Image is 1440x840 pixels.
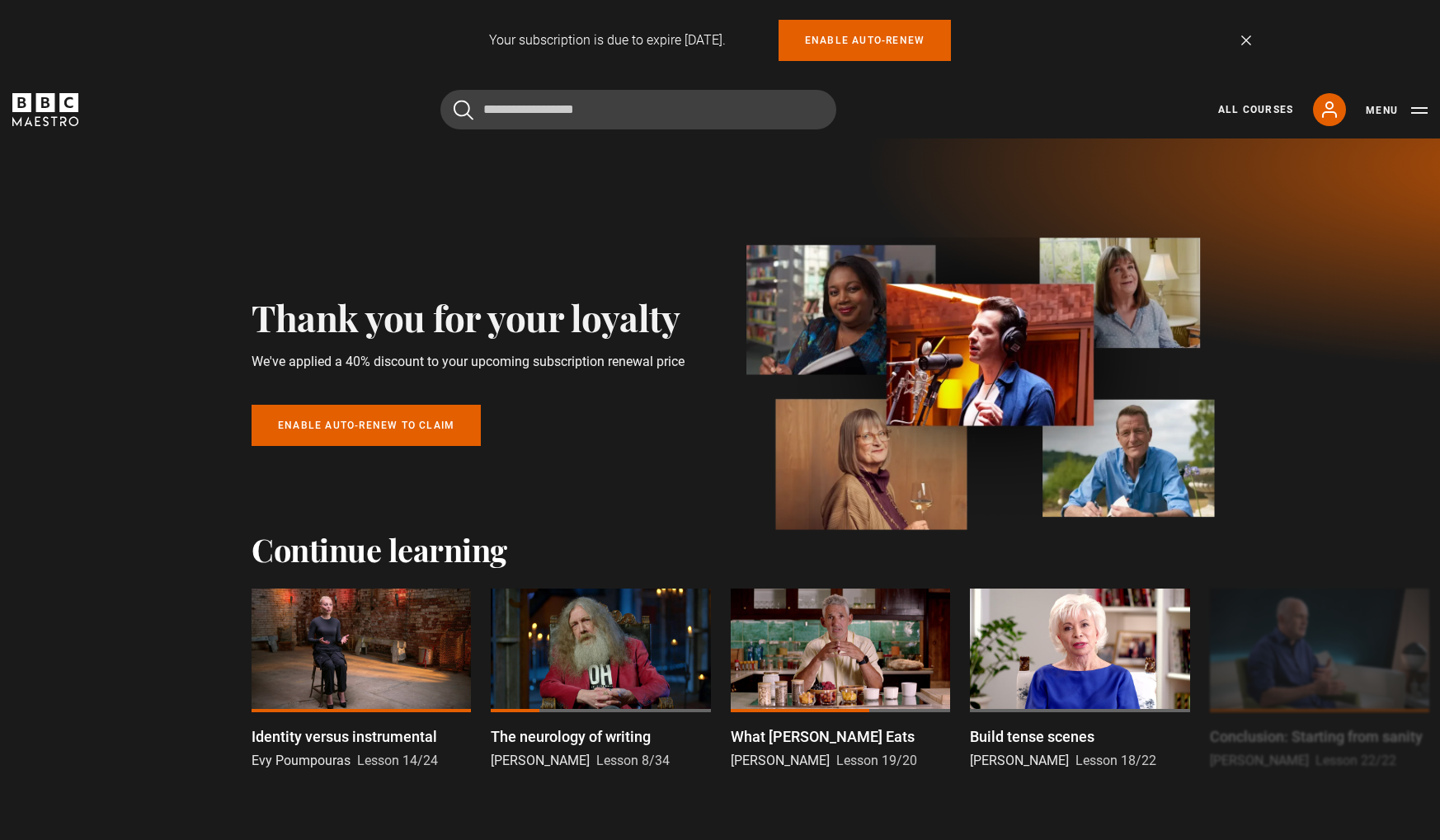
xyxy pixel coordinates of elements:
[779,20,951,61] a: Enable auto-renew
[731,725,915,748] p: What [PERSON_NAME] Eats
[489,31,726,50] p: Your subscription is due to expire [DATE].
[1366,102,1428,119] button: Toggle navigation
[252,531,1188,569] h2: Continue learning
[252,753,351,768] span: Evy Poumpouras
[1315,753,1396,768] span: Lesson 22/22
[491,725,651,748] p: The neurology of writing
[1075,753,1156,768] span: Lesson 18/22
[731,589,950,771] a: What [PERSON_NAME] Eats [PERSON_NAME] Lesson 19/20
[491,589,710,771] a: The neurology of writing [PERSON_NAME] Lesson 8/34
[731,753,830,768] span: [PERSON_NAME]
[440,90,836,129] input: Search
[252,589,471,771] a: Identity versus instrumental Evy Poumpouras Lesson 14/24
[252,405,481,446] a: Enable auto-renew to claim
[970,753,1069,768] span: [PERSON_NAME]
[1210,753,1309,768] span: [PERSON_NAME]
[970,725,1094,748] p: Build tense scenes
[357,753,438,768] span: Lesson 14/24
[1218,102,1293,117] a: All Courses
[836,753,917,768] span: Lesson 19/20
[252,725,437,748] p: Identity versus instrumental
[970,589,1189,771] a: Build tense scenes [PERSON_NAME] Lesson 18/22
[454,100,473,120] button: Submit the search query
[12,93,78,126] svg: BBC Maestro
[746,237,1215,531] img: banner_image-1d4a58306c65641337db.webp
[491,753,590,768] span: [PERSON_NAME]
[1210,589,1429,771] a: Conclusion: Starting from sanity [PERSON_NAME] Lesson 22/22
[596,753,670,768] span: Lesson 8/34
[252,296,687,338] h2: Thank you for your loyalty
[1210,725,1423,748] p: Conclusion: Starting from sanity
[252,352,687,372] p: We've applied a 40% discount to your upcoming subscription renewal price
